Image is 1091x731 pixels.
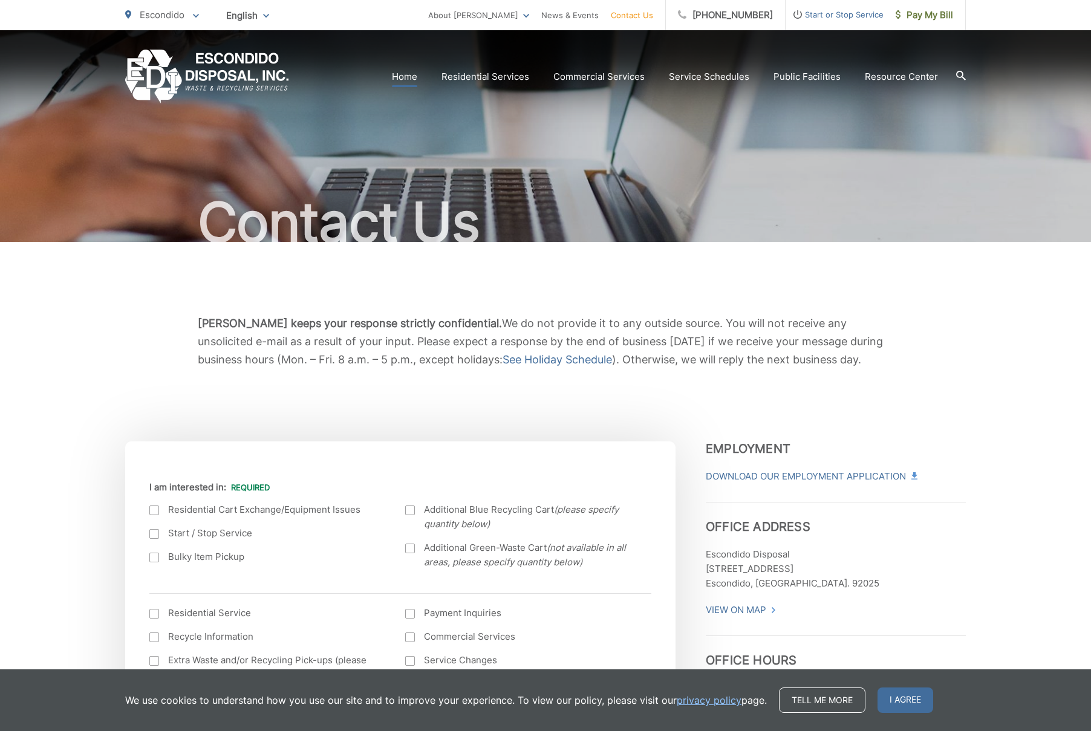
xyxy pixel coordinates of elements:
span: We do not provide it to any outside source. You will not receive any unsolicited e-mail as a resu... [198,317,883,366]
a: Public Facilities [773,70,841,84]
label: Commercial Services [405,629,637,644]
span: Additional Green-Waste Cart [424,541,637,570]
b: [PERSON_NAME] keeps your response strictly confidential. [198,317,502,330]
p: Escondido Disposal [STREET_ADDRESS] Escondido, [GEOGRAPHIC_DATA]. 92025 [706,547,966,591]
a: View On Map [706,603,777,617]
a: Commercial Services [553,70,645,84]
h3: Office Address [706,502,966,534]
a: News & Events [541,8,599,22]
a: Download Our Employment Application [706,469,916,484]
label: Extra Waste and/or Recycling Pick-ups (please specify below) [149,653,381,682]
span: Additional Blue Recycling Cart [424,502,637,531]
p: We use cookies to understand how you use our site and to improve your experience. To view our pol... [125,693,767,707]
a: Home [392,70,417,84]
label: Residential Cart Exchange/Equipment Issues [149,502,381,517]
span: Escondido [140,9,184,21]
a: See Holiday Schedule [503,351,612,369]
span: English [217,5,278,26]
h3: Office Hours [706,635,966,668]
label: Recycle Information [149,629,381,644]
label: I am interested in: [149,482,270,493]
a: Service Schedules [669,70,749,84]
label: Residential Service [149,606,381,620]
span: Pay My Bill [896,8,953,22]
label: Payment Inquiries [405,606,637,620]
h1: Contact Us [125,192,966,253]
label: Bulky Item Pickup [149,550,381,564]
a: privacy policy [677,693,741,707]
a: About [PERSON_NAME] [428,8,529,22]
a: Resource Center [865,70,938,84]
em: (please specify quantity below) [424,504,619,530]
h3: Employment [706,441,966,456]
a: Tell me more [779,687,865,713]
a: Contact Us [611,8,653,22]
label: Service Changes [405,653,637,668]
a: Residential Services [441,70,529,84]
em: (not available in all areas, please specify quantity below) [424,542,626,568]
a: EDCD logo. Return to the homepage. [125,50,289,103]
label: Start / Stop Service [149,526,381,541]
